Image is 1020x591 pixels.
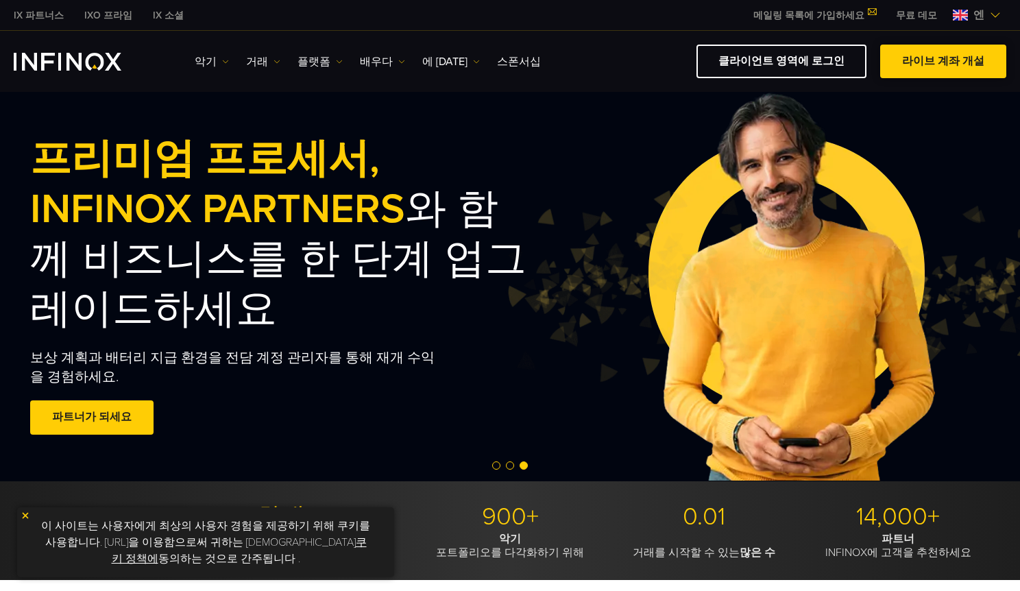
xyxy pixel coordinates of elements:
[246,53,280,70] a: 거래
[52,410,132,424] font: 파트너가 되세요
[30,184,526,334] font: 와 함께 비즈니스를 한 단계 업그레이드하세요
[297,53,343,70] a: 플랫폼
[246,55,268,69] font: 거래
[506,461,514,470] span: Go to slide 2
[497,55,541,69] font: 스폰서십
[436,546,584,559] font: 포트폴리오를 다각화하기 위해
[880,45,1006,78] a: 라이브 계좌 개설
[360,55,393,69] font: 배우다
[74,8,143,23] a: 인피녹스
[14,10,64,21] font: IX 파트너스
[422,55,467,69] font: 에 [DATE]
[825,546,971,559] font: INFINOX에 고객을 추천하세요
[718,54,845,68] font: 클라이언트 영역에 로그인
[973,8,984,22] font: 엔
[497,53,541,70] a: 스폰서십
[696,45,866,78] a: 클라이언트 영역에 로그인
[492,461,500,470] span: Go to slide 1
[84,10,132,21] font: IXO 프라임
[195,55,217,69] font: 악기
[856,502,940,531] font: 14,000+
[633,546,740,559] font: 거래를 시작할 수 있는
[30,350,435,385] font: 보상 계획과 배터리 지급 환경을 전담 계정 관리자를 통해 재개 수익을 경험하세요.
[520,461,528,470] span: Go to slide 3
[30,134,405,234] font: 프리미엄 프로세서, INFINOX PARTNERS
[297,55,330,69] font: 플랫폼
[683,502,725,531] font: 0.01
[902,54,984,68] font: 라이브 계좌 개설
[256,502,377,531] font: 최대 1:1000
[896,10,937,21] font: 무료 데모
[153,10,184,21] font: IX 소셜
[41,519,370,549] font: 이 사이트는 사용자에게 최상의 사용자 경험을 제공하기 위해 쿠키를 사용합니다. [URL]을 이용함으로써 귀하는 [DEMOGRAPHIC_DATA]
[143,8,194,23] a: 인피녹스
[740,546,775,559] font: 많은 수
[14,53,154,71] a: INFINOX 로고
[499,532,521,546] font: 악기
[3,8,74,23] a: 인피녹스
[88,502,156,531] font: MT4/5
[743,10,886,21] a: 메일링 목록에 가입하세요
[753,10,864,21] font: 메일링 목록에 가입하세요
[158,552,300,566] font: 동의하는 것으로 간주됩니다 .
[360,53,405,70] a: 배우다
[195,53,229,70] a: 악기
[21,511,30,520] img: 노란색 닫기 아이콘
[882,532,914,546] font: 파트너
[482,502,539,531] font: 900+
[30,400,154,434] a: 파트너가 되세요
[886,8,947,23] a: 인피녹스 메뉴
[422,53,480,70] a: 에 [DATE]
